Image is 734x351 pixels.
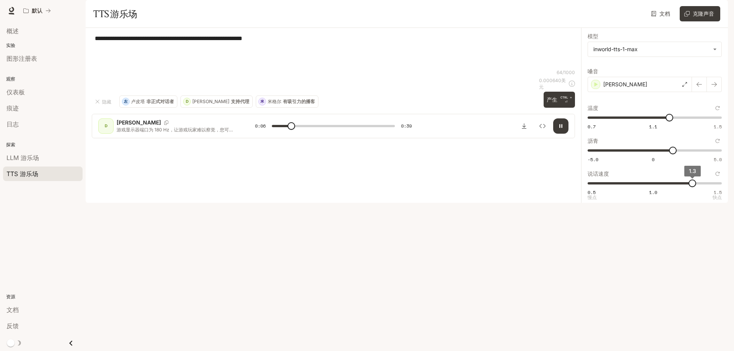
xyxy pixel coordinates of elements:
button: 隐藏 [92,95,116,108]
font: 支持代理 [231,99,249,104]
font: 1.5 [714,189,722,196]
font: 隐藏 [102,99,111,105]
span: 0:06 [255,122,266,130]
font: 美元 [539,78,566,90]
font: 模型 [588,33,598,39]
font: 默认 [32,7,42,14]
font: [PERSON_NAME] [117,119,161,126]
button: 复制语音ID [161,120,172,125]
button: 重置为默认值 [713,137,722,145]
font: 有吸引力的播客 [283,99,315,104]
font: 1.5 [714,123,722,130]
font: 0 [652,156,654,163]
div: inworld-tts-1-max [588,42,721,57]
font: [PERSON_NAME] [192,99,229,104]
font: 快点 [713,194,722,200]
font: 左 [124,99,128,104]
font: 0:39 [401,123,412,129]
font: 64/1000 [557,70,575,75]
font: [PERSON_NAME] [603,81,647,87]
font: -5.0 [588,156,598,163]
font: 温度 [588,105,598,111]
font: 米格尔 [268,99,281,104]
font: 0.7 [588,123,596,130]
font: 卢皮塔 [131,99,145,104]
button: 克隆声音 [680,6,720,21]
font: 米 [260,99,264,104]
font: 文档 [659,10,670,17]
font: 0.000640 [539,78,561,83]
font: CTRL + [560,95,572,99]
button: 检查 [535,118,550,134]
button: 重置为默认值 [713,104,722,112]
button: 重置为默认值 [713,170,722,178]
font: 克隆声音 [693,10,714,17]
font: 5.0 [714,156,722,163]
font: TTS 游乐场 [93,8,137,19]
button: 米米格尔有吸引力的播客 [256,95,318,108]
a: 文档 [649,6,674,21]
button: 左卢皮塔非正式对话者 [119,95,177,108]
button: D[PERSON_NAME]支持代理 [180,95,253,108]
font: 1.1 [649,123,657,130]
button: 所有工作区 [20,3,54,18]
font: 嗓音 [588,68,598,74]
font: 沥青 [588,137,598,144]
font: 0.5 [588,189,596,196]
font: 慢点 [588,194,597,200]
button: 产生CTRL +⏎ [544,92,575,107]
font: 1.0 [649,189,657,196]
font: inworld-tts-1-max [593,46,638,52]
font: 非正式对话者 [146,99,174,104]
button: 下载音频 [516,118,532,134]
font: D [186,99,188,104]
font: 说话速度 [588,170,609,177]
font: 1.3 [689,168,696,174]
font: 游戏显示器端口为 180 Hz，让游戏玩家难以察觉，您可以轻松体验。 16.1 版本已实现，并已集成。包括所有必要的电缆。使用 HDMI 连接线连接外部设备。实际频率为 180 Hz，游戏延迟较... [117,127,237,165]
font: D [105,123,107,128]
font: 产生 [547,96,557,103]
font: ⏎ [565,100,568,104]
